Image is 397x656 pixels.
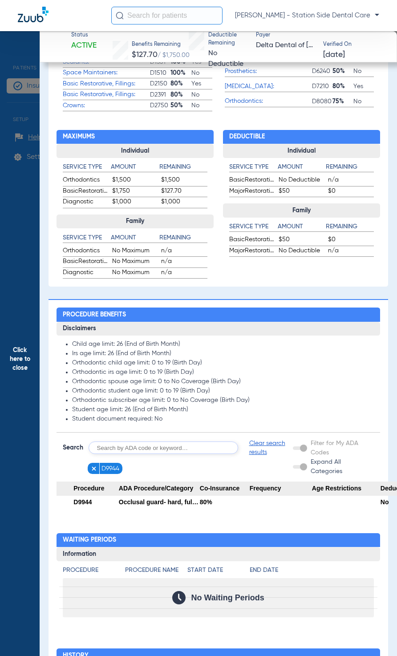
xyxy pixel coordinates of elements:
[208,32,248,47] span: Deductible Remaining
[225,67,312,76] span: Prosthetics:
[112,175,158,186] span: $1,500
[161,257,207,267] span: n/a
[225,97,312,106] span: Orthodontics:
[161,197,207,208] span: $1,000
[223,203,380,218] h3: Family
[326,222,374,235] app-breakdown-title: Remaining
[57,215,214,229] h3: Family
[159,162,207,175] app-breakdown-title: Remaining
[326,162,374,172] h4: Remaining
[170,79,191,88] span: 80%
[111,233,159,243] h4: Amount
[63,566,125,575] h4: Procedure
[353,97,374,106] span: No
[191,79,212,88] span: Yes
[132,51,158,59] span: $127.70
[63,79,150,89] span: Basic Restorative, Fillings:
[332,67,353,76] span: 50%
[191,69,212,77] span: No
[328,246,374,257] span: n/a
[235,11,379,20] span: [PERSON_NAME] - Station Side Dental Care
[279,175,325,186] span: No Deductible
[279,186,325,197] span: $50
[250,566,374,575] h4: End Date
[119,482,200,496] span: ADA Procedure/Category
[191,593,264,602] span: No Waiting Periods
[150,79,171,88] span: D2150
[229,235,275,246] span: BasicRestorative
[229,162,277,175] app-breakdown-title: Service Type
[223,144,380,158] h3: Individual
[63,68,150,77] span: Space Maintainers:
[112,186,158,197] span: $1,750
[63,101,150,110] span: Crowns:
[72,406,374,414] li: Student age limit: 26 (End of Birth Month)
[332,97,353,106] span: 75%
[187,566,250,578] app-breakdown-title: Start Date
[111,7,223,24] input: Search for patients
[323,49,345,61] span: [DATE]
[323,41,383,49] span: Verified On
[229,246,275,257] span: MajorRestorative
[223,130,380,144] h2: Deductible
[312,482,381,496] span: Age Restrictions
[172,591,186,604] img: Calendar
[312,82,333,91] span: D7210
[111,233,159,246] app-breakdown-title: Amount
[159,162,207,172] h4: Remaining
[229,222,277,232] h4: Service Type
[250,482,312,496] span: Frequency
[101,464,119,473] span: D9944
[229,175,275,186] span: BasicRestorative
[256,40,316,51] span: Delta Dental of [US_STATE]
[132,41,190,49] span: Benefits Remaining
[229,162,277,172] h4: Service Type
[170,90,191,99] span: 80%
[256,32,316,40] span: Payer
[57,144,214,158] h3: Individual
[208,50,243,68] span: No Deductible
[311,459,342,474] span: Expand All Categories
[170,101,191,110] span: 50%
[309,439,374,458] label: Filter for My ADA Codes
[63,566,125,578] app-breakdown-title: Procedure
[57,482,119,496] span: Procedure
[187,566,250,575] h4: Start Date
[18,7,49,22] img: Zuub Logo
[72,359,374,367] li: Orthodontic child age limit: 0 to 19 (Birth Day)
[89,441,238,454] input: Search by ADA code or keyword…
[57,130,214,144] h2: Maximums
[161,268,207,279] span: n/a
[72,415,374,423] li: Student document required: No
[150,69,171,77] span: D1510
[328,186,374,197] span: $0
[278,162,326,175] app-breakdown-title: Amount
[72,350,374,358] li: Irs age limit: 26 (End of Birth Month)
[191,101,212,110] span: No
[312,67,333,76] span: D6240
[200,496,250,508] div: 80%
[278,222,326,232] h4: Amount
[112,197,158,208] span: $1,000
[119,496,200,508] div: Occlusal guard- hard, full arch
[159,233,207,246] app-breakdown-title: Remaining
[125,566,187,578] app-breakdown-title: Procedure Name
[125,566,187,575] h4: Procedure Name
[150,90,171,99] span: D2391
[326,222,374,232] h4: Remaining
[57,322,381,336] h3: Disclaimers
[161,186,207,197] span: $127.70
[57,547,381,561] h3: Information
[191,90,212,99] span: No
[328,235,374,246] span: $0
[158,52,190,58] span: / $1,750.00
[200,482,250,496] span: Co-Insurance
[112,268,158,279] span: No Maximum
[161,175,207,186] span: $1,500
[278,162,326,172] h4: Amount
[328,175,374,186] span: n/a
[229,186,275,197] span: MajorRestorative
[112,257,158,267] span: No Maximum
[279,246,325,257] span: No Deductible
[278,222,326,235] app-breakdown-title: Amount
